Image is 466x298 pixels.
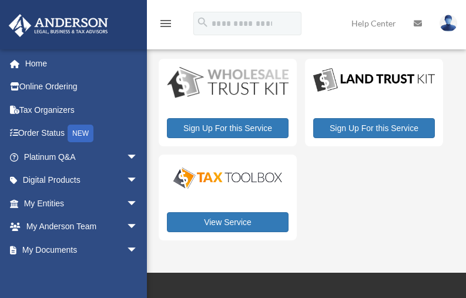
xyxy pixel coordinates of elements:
img: WS-Trust-Kit-lgo-1.jpg [167,67,289,99]
a: Digital Productsarrow_drop_down [8,169,150,192]
img: User Pic [440,15,457,32]
i: menu [159,16,173,31]
a: Tax Organizers [8,98,156,122]
a: View Service [167,212,289,232]
a: My Entitiesarrow_drop_down [8,192,156,215]
span: arrow_drop_down [126,238,150,262]
span: arrow_drop_down [126,169,150,193]
a: Home [8,52,156,75]
img: Anderson Advisors Platinum Portal [5,14,112,37]
span: arrow_drop_down [126,145,150,169]
a: menu [159,21,173,31]
a: Sign Up For this Service [313,118,435,138]
img: LandTrust_lgo-1.jpg [313,67,435,93]
a: Platinum Q&Aarrow_drop_down [8,145,156,169]
span: arrow_drop_down [126,192,150,216]
a: Online Ordering [8,75,156,99]
div: NEW [68,125,93,142]
i: search [196,16,209,29]
span: arrow_drop_down [126,215,150,239]
a: Order StatusNEW [8,122,156,146]
a: Sign Up For this Service [167,118,289,138]
a: My Anderson Teamarrow_drop_down [8,215,156,239]
a: My Documentsarrow_drop_down [8,238,156,262]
